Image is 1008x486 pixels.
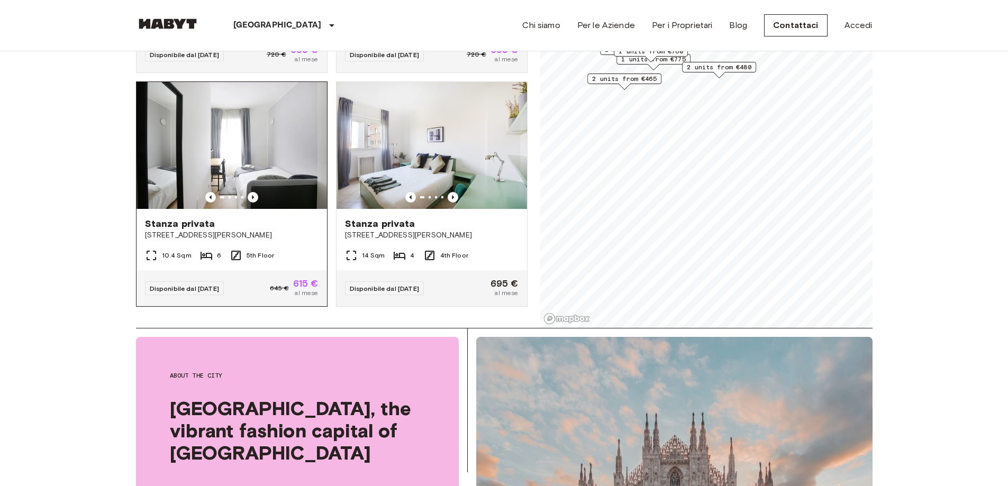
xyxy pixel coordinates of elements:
span: 6 [217,251,221,260]
div: Map marker [587,74,661,90]
span: About the city [170,371,425,380]
a: Blog [729,19,747,32]
p: [GEOGRAPHIC_DATA] [233,19,322,32]
span: 685 € [491,45,519,54]
span: 2 units from €480 [687,62,751,72]
span: [STREET_ADDRESS][PERSON_NAME] [145,230,319,241]
img: Marketing picture of unit IT-14-089-001-04H [337,82,527,209]
a: Mapbox logo [543,313,590,325]
span: Disponibile dal [DATE] [350,51,419,59]
span: 10.4 Sqm [162,251,192,260]
button: Previous image [448,192,458,203]
span: al mese [294,54,318,64]
a: Per le Aziende [577,19,635,32]
button: Previous image [405,192,416,203]
span: Stanza privata [145,217,215,230]
span: Disponibile dal [DATE] [350,285,419,292]
span: 645 € [270,283,289,293]
img: Habyt [136,19,199,29]
span: 695 € [491,279,519,288]
span: 14 Sqm [362,251,385,260]
div: Map marker [614,46,688,62]
a: Accedi [844,19,873,32]
div: Map marker [682,62,756,78]
div: Map marker [600,44,674,61]
span: [STREET_ADDRESS][PERSON_NAME] [345,230,519,241]
a: Marketing picture of unit IT-14-089-001-04HPrevious imagePrevious imageStanza privata[STREET_ADDR... [336,81,528,307]
span: al mese [294,288,318,298]
button: Previous image [248,192,258,203]
span: 4th Floor [440,251,468,260]
span: Disponibile dal [DATE] [150,285,219,292]
span: 1 units from €760 [619,47,683,56]
a: Marketing picture of unit IT-14-107-001-002Previous imagePrevious imageStanza privata[STREET_ADDR... [136,81,328,307]
button: Previous image [205,192,216,203]
span: 720 € [467,50,486,59]
span: al mese [494,288,518,298]
a: Per i Proprietari [652,19,713,32]
span: 4 [410,251,414,260]
span: 5th Floor [247,251,274,260]
span: Stanza privata [345,217,415,230]
span: 2 units from €465 [592,74,657,84]
img: Marketing picture of unit IT-14-107-001-002 [137,82,327,209]
span: Disponibile dal [DATE] [150,51,219,59]
span: 615 € [293,279,319,288]
a: Contattaci [764,14,828,36]
span: 685 € [290,45,319,54]
div: Map marker [616,54,691,70]
span: 720 € [267,50,286,59]
span: al mese [494,54,518,64]
a: Chi siamo [522,19,560,32]
span: [GEOGRAPHIC_DATA], the vibrant fashion capital of [GEOGRAPHIC_DATA] [170,397,425,464]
